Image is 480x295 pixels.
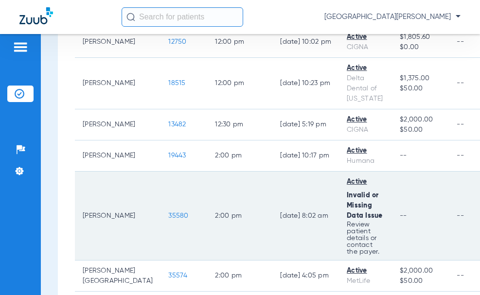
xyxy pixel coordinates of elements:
[207,260,272,292] td: 2:00 PM
[347,266,384,276] div: Active
[324,12,461,22] span: [GEOGRAPHIC_DATA][PERSON_NAME]
[207,140,272,172] td: 2:00 PM
[400,212,407,219] span: --
[13,41,28,53] img: hamburger-icon
[347,115,384,125] div: Active
[75,260,160,292] td: [PERSON_NAME][GEOGRAPHIC_DATA]
[431,248,480,295] iframe: Chat Widget
[168,212,188,219] span: 35580
[272,172,339,260] td: [DATE] 8:02 AM
[400,115,441,125] span: $2,000.00
[347,221,384,255] p: Review patient details or contact the payer.
[400,42,441,52] span: $0.00
[400,73,441,84] span: $1,375.00
[207,172,272,260] td: 2:00 PM
[75,109,160,140] td: [PERSON_NAME]
[75,172,160,260] td: [PERSON_NAME]
[347,146,384,156] div: Active
[122,7,243,27] input: Search for patients
[400,266,441,276] span: $2,000.00
[168,121,186,128] span: 13482
[400,84,441,94] span: $50.00
[347,156,384,166] div: Humana
[168,152,186,159] span: 19443
[400,32,441,42] span: $1,805.60
[207,27,272,58] td: 12:00 PM
[347,192,383,219] span: Invalid or Missing Data Issue
[272,58,339,109] td: [DATE] 10:23 PM
[347,42,384,52] div: CIGNA
[272,260,339,292] td: [DATE] 4:05 PM
[347,63,384,73] div: Active
[75,58,160,109] td: [PERSON_NAME]
[168,80,185,87] span: 18515
[75,27,160,58] td: [PERSON_NAME]
[400,125,441,135] span: $50.00
[347,177,384,187] div: Active
[168,272,187,279] span: 35574
[347,32,384,42] div: Active
[347,73,384,104] div: Delta Dental of [US_STATE]
[207,58,272,109] td: 12:00 PM
[168,38,186,45] span: 12750
[272,27,339,58] td: [DATE] 10:02 PM
[207,109,272,140] td: 12:30 PM
[400,276,441,286] span: $50.00
[75,140,160,172] td: [PERSON_NAME]
[347,276,384,286] div: MetLife
[126,13,135,21] img: Search Icon
[19,7,53,24] img: Zuub Logo
[272,140,339,172] td: [DATE] 10:17 PM
[272,109,339,140] td: [DATE] 5:19 PM
[347,125,384,135] div: CIGNA
[400,152,407,159] span: --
